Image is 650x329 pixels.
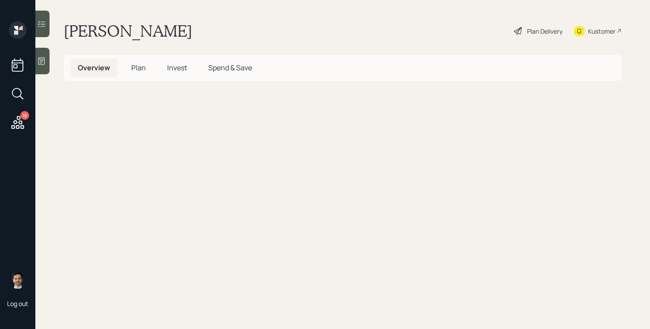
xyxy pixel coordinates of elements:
[167,63,187,73] span: Invest
[7,299,28,308] div: Log out
[131,63,146,73] span: Plan
[64,21,192,41] h1: [PERSON_NAME]
[20,111,29,120] div: 18
[9,271,27,289] img: jonah-coleman-headshot.png
[208,63,252,73] span: Spend & Save
[588,27,616,36] div: Kustomer
[78,63,110,73] span: Overview
[527,27,562,36] div: Plan Delivery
